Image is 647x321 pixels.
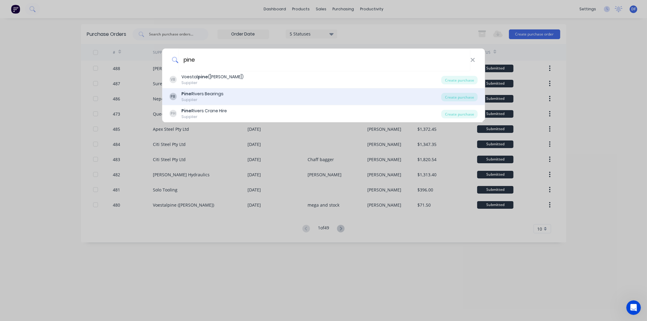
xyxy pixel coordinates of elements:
[198,74,208,80] b: pine
[178,49,470,71] input: Enter a supplier name to create a new order...
[169,76,177,83] div: VB
[626,300,641,315] iframe: Intercom live chat
[441,93,478,101] div: Create purchase
[181,114,227,120] div: Supplier
[181,74,244,80] div: Voestal ([PERSON_NAME])
[181,91,224,97] div: Rivers Bearings
[441,76,478,84] div: Create purchase
[169,93,177,100] div: PB
[169,110,177,117] div: PH
[181,108,191,114] b: Pine
[181,91,191,97] b: Pine
[181,108,227,114] div: Rivers Crane Hire
[441,110,478,118] div: Create purchase
[181,80,244,86] div: Supplier
[181,97,224,103] div: Supplier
